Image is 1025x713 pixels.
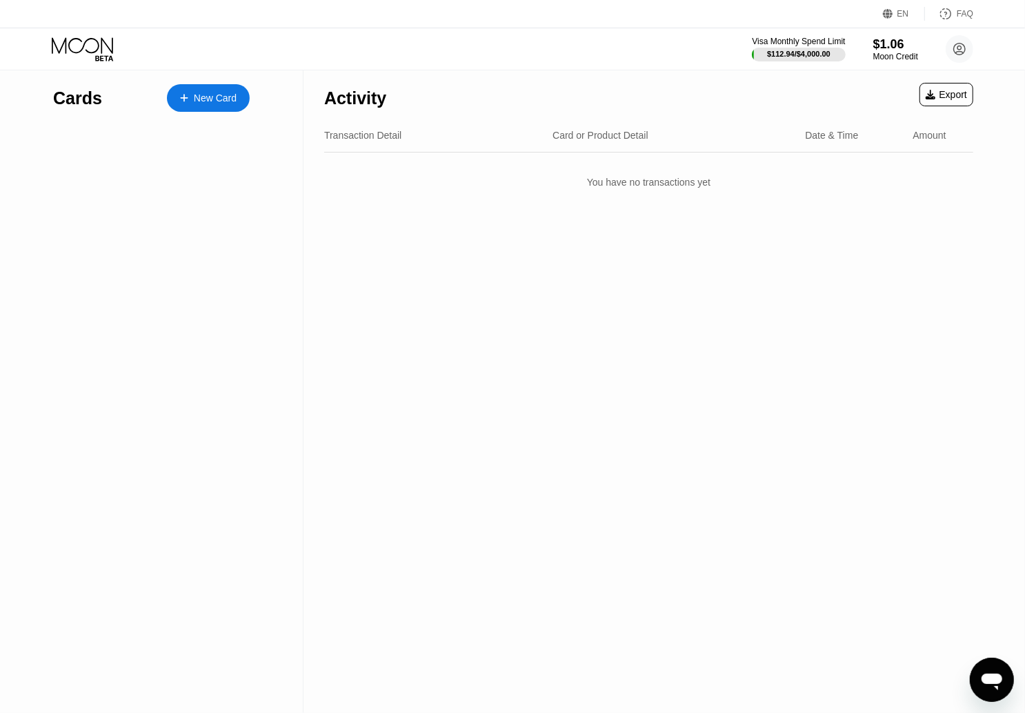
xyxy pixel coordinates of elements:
[53,88,102,108] div: Cards
[873,52,918,61] div: Moon Credit
[897,9,909,19] div: EN
[324,163,973,202] div: You have no transactions yet
[767,50,830,58] div: $112.94 / $4,000.00
[752,37,845,46] div: Visa Monthly Spend Limit
[167,84,250,112] div: New Card
[194,92,237,104] div: New Card
[957,9,973,19] div: FAQ
[913,130,946,141] div: Amount
[925,7,973,21] div: FAQ
[970,658,1014,702] iframe: Кнопка запуска окна обмена сообщениями
[873,37,918,52] div: $1.06
[926,89,967,100] div: Export
[324,88,386,108] div: Activity
[873,37,918,61] div: $1.06Moon Credit
[324,130,401,141] div: Transaction Detail
[752,37,845,61] div: Visa Monthly Spend Limit$112.94/$4,000.00
[805,130,858,141] div: Date & Time
[883,7,925,21] div: EN
[919,83,973,106] div: Export
[553,130,648,141] div: Card or Product Detail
